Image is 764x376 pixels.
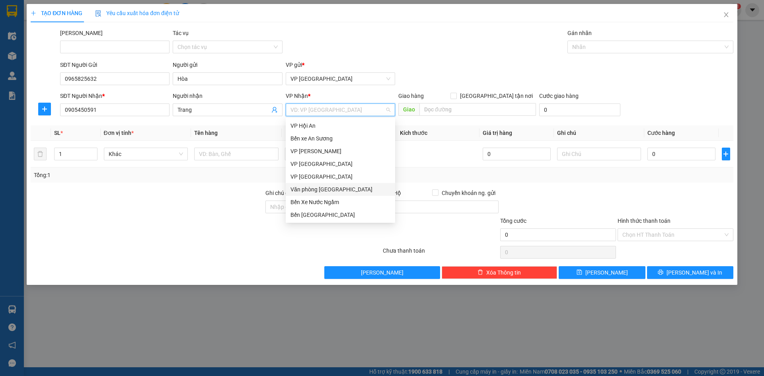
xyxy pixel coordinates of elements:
[585,268,628,277] span: [PERSON_NAME]
[567,30,592,36] label: Gán nhãn
[39,106,51,112] span: plus
[477,269,483,276] span: delete
[286,119,395,132] div: VP Hội An
[483,148,550,160] input: 0
[500,218,526,224] span: Tổng cước
[398,103,419,116] span: Giao
[618,218,670,224] label: Hình thức thanh toán
[60,92,170,100] div: SĐT Người Nhận
[442,266,557,279] button: deleteXóa Thông tin
[290,160,390,168] div: VP [GEOGRAPHIC_DATA]
[265,190,309,196] label: Ghi chú đơn hàng
[60,41,170,53] input: Mã ĐH
[559,266,645,279] button: save[PERSON_NAME]
[290,210,390,219] div: Bến [GEOGRAPHIC_DATA]
[577,269,582,276] span: save
[60,60,170,69] div: SĐT Người Gửi
[647,266,733,279] button: printer[PERSON_NAME] và In
[398,93,424,99] span: Giao hàng
[194,130,218,136] span: Tên hàng
[286,196,395,208] div: Bến Xe Nước Ngầm
[667,268,722,277] span: [PERSON_NAME] và In
[539,93,579,99] label: Cước giao hàng
[290,134,390,143] div: Bến xe An Sương
[31,10,82,16] span: TẠO ĐƠN HÀNG
[483,130,512,136] span: Giá trị hàng
[439,189,499,197] span: Chuyển khoản ng. gửi
[60,30,103,36] label: Mã ĐH
[54,130,60,136] span: SL
[173,92,282,100] div: Người nhận
[557,148,641,160] input: Ghi Chú
[382,246,499,260] div: Chưa thanh toán
[286,170,395,183] div: VP Mỹ Đình
[286,158,395,170] div: VP Đà Lạt
[539,103,620,116] input: Cước giao hàng
[722,151,730,157] span: plus
[286,60,395,69] div: VP gửi
[34,148,47,160] button: delete
[104,130,134,136] span: Đơn vị tính
[383,190,401,196] span: Thu Hộ
[324,266,440,279] button: [PERSON_NAME]
[38,103,51,115] button: plus
[95,10,179,16] span: Yêu cầu xuất hóa đơn điện tử
[457,92,536,100] span: [GEOGRAPHIC_DATA] tận nơi
[286,93,308,99] span: VP Nhận
[286,208,395,221] div: Bến Yên Nghĩa
[290,172,390,181] div: VP [GEOGRAPHIC_DATA]
[194,148,279,160] input: VD: Bàn, Ghế
[34,171,295,179] div: Tổng: 1
[647,130,675,136] span: Cước hàng
[173,30,189,36] label: Tác vụ
[400,130,427,136] span: Kích thước
[658,269,663,276] span: printer
[486,268,521,277] span: Xóa Thông tin
[109,148,183,160] span: Khác
[290,121,390,130] div: VP Hội An
[554,125,645,141] th: Ghi chú
[95,10,101,17] img: icon
[361,268,403,277] span: [PERSON_NAME]
[271,107,278,113] span: user-add
[715,4,737,26] button: Close
[290,198,390,207] div: Bến Xe Nước Ngầm
[286,183,395,196] div: Văn phòng Đà Nẵng
[286,132,395,145] div: Bến xe An Sương
[290,147,390,156] div: VP [PERSON_NAME]
[265,201,381,213] input: Ghi chú đơn hàng
[290,73,390,85] span: VP Đà Lạt
[290,185,390,194] div: Văn phòng [GEOGRAPHIC_DATA]
[31,10,36,16] span: plus
[286,145,395,158] div: VP Ao Sào
[723,12,729,18] span: close
[173,60,282,69] div: Người gửi
[419,103,536,116] input: Dọc đường
[722,148,730,160] button: plus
